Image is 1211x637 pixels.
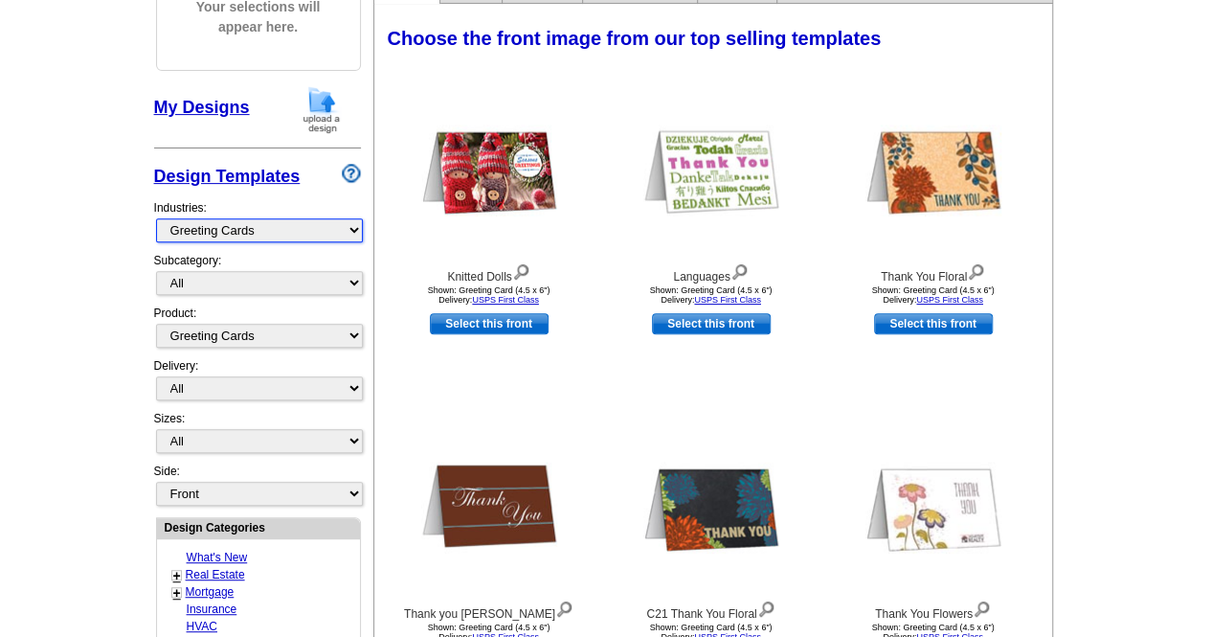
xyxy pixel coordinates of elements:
[186,585,235,599] a: Mortgage
[384,285,594,305] div: Shown: Greeting Card (4.5 x 6") Delivery:
[187,603,237,616] a: Insurance
[430,313,549,334] a: use this design
[187,551,248,564] a: What's New
[874,313,993,334] a: use this design
[421,462,557,553] img: Thank you Brown
[154,252,361,305] div: Subcategory:
[606,597,817,623] div: C21 Thank You Floral
[865,125,1001,216] img: Thank You Floral
[643,462,779,553] img: C21 Thank You Floral
[187,620,217,633] a: HVAC
[154,305,361,357] div: Product:
[154,167,301,186] a: Design Templates
[157,518,360,536] div: Design Categories
[512,260,530,281] img: view design details
[384,597,594,623] div: Thank you [PERSON_NAME]
[154,463,361,508] div: Side:
[865,462,1001,553] img: Thank You Flowers
[472,295,539,305] a: USPS First Class
[967,260,985,281] img: view design details
[606,260,817,285] div: Languages
[973,597,991,618] img: view design details
[342,164,361,183] img: design-wizard-help-icon.png
[154,98,250,117] a: My Designs
[916,295,983,305] a: USPS First Class
[388,28,882,49] span: Choose the front image from our top selling templates
[173,568,181,583] a: +
[154,190,361,252] div: Industries:
[606,285,817,305] div: Shown: Greeting Card (4.5 x 6") Delivery:
[555,597,573,618] img: view design details
[384,260,594,285] div: Knitted Dolls
[652,313,771,334] a: use this design
[828,597,1039,623] div: Thank You Flowers
[828,260,1039,285] div: Thank You Floral
[186,568,245,581] a: Real Estate
[421,125,557,216] img: Knitted Dolls
[154,410,361,463] div: Sizes:
[643,125,779,216] img: Languages
[694,295,761,305] a: USPS First Class
[730,260,749,281] img: view design details
[154,357,361,410] div: Delivery:
[828,285,1039,305] div: Shown: Greeting Card (4.5 x 6") Delivery:
[757,597,775,618] img: view design details
[297,85,347,134] img: upload-design
[173,585,181,601] a: +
